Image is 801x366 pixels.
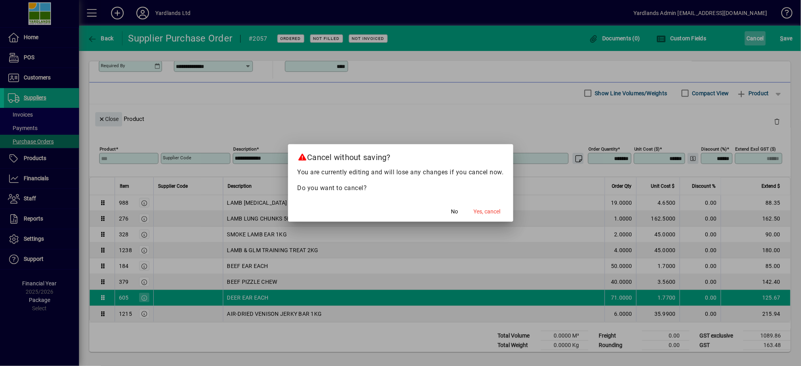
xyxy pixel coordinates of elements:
button: No [442,204,467,219]
button: Yes, cancel [471,204,504,219]
p: You are currently editing and will lose any changes if you cancel now. [298,168,504,177]
span: No [451,208,458,216]
h2: Cancel without saving? [288,144,513,167]
p: Do you want to cancel? [298,183,504,193]
span: Yes, cancel [474,208,501,216]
